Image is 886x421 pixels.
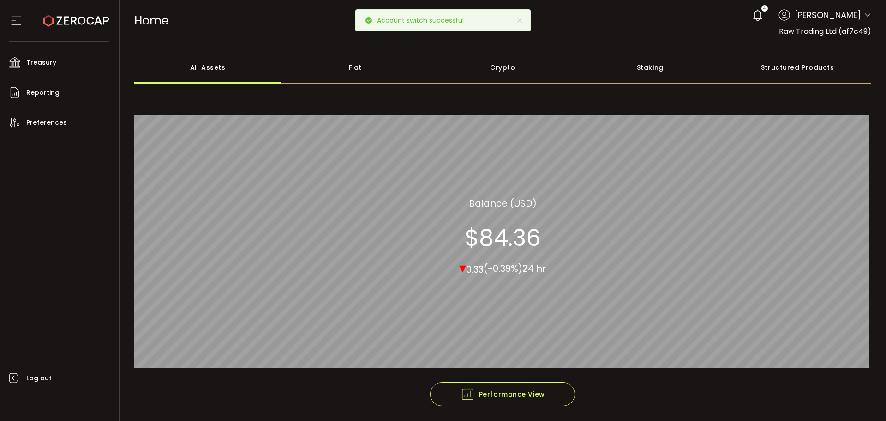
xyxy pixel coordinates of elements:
[134,12,168,29] span: Home
[466,262,484,275] span: 0.33
[377,17,471,24] p: Account switch successful
[430,382,575,406] button: Performance View
[779,26,871,37] span: Raw Trading Ltd (af7c49)
[461,387,545,401] span: Performance View
[484,262,522,275] span: (-0.39%)
[724,51,872,84] div: Structured Products
[26,116,67,129] span: Preferences
[26,86,60,99] span: Reporting
[459,257,466,277] span: ▾
[465,224,541,251] section: $84.36
[26,372,52,385] span: Log out
[134,51,282,84] div: All Assets
[763,5,766,12] span: 4
[281,51,429,84] div: Fiat
[522,262,546,275] span: 24 hr
[795,9,861,21] span: [PERSON_NAME]
[840,377,886,421] iframe: Chat Widget
[429,51,577,84] div: Crypto
[469,196,537,210] section: Balance (USD)
[26,56,56,69] span: Treasury
[576,51,724,84] div: Staking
